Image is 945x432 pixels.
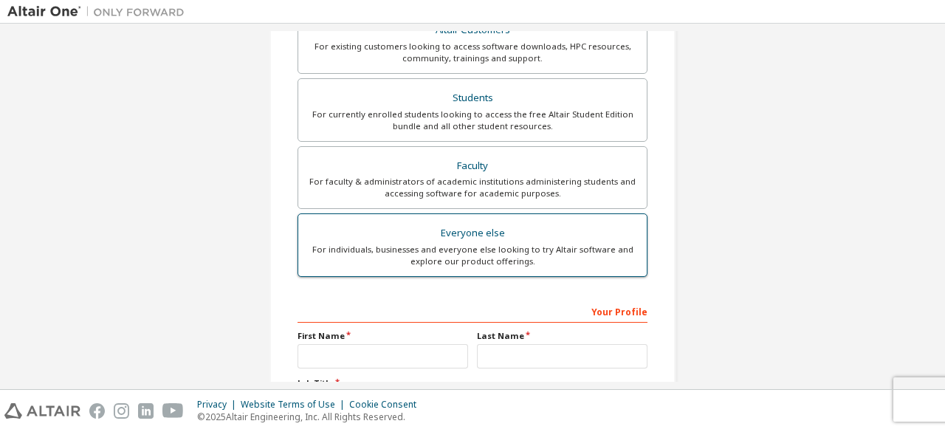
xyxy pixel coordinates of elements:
[162,403,184,419] img: youtube.svg
[307,176,638,199] div: For faculty & administrators of academic institutions administering students and accessing softwa...
[298,330,468,342] label: First Name
[298,377,647,389] label: Job Title
[307,109,638,132] div: For currently enrolled students looking to access the free Altair Student Edition bundle and all ...
[138,403,154,419] img: linkedin.svg
[7,4,192,19] img: Altair One
[241,399,349,411] div: Website Terms of Use
[114,403,129,419] img: instagram.svg
[349,399,425,411] div: Cookie Consent
[307,41,638,64] div: For existing customers looking to access software downloads, HPC resources, community, trainings ...
[307,223,638,244] div: Everyone else
[197,399,241,411] div: Privacy
[307,156,638,176] div: Faculty
[298,299,647,323] div: Your Profile
[4,403,80,419] img: altair_logo.svg
[307,244,638,267] div: For individuals, businesses and everyone else looking to try Altair software and explore our prod...
[197,411,425,423] p: © 2025 Altair Engineering, Inc. All Rights Reserved.
[477,330,647,342] label: Last Name
[89,403,105,419] img: facebook.svg
[307,88,638,109] div: Students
